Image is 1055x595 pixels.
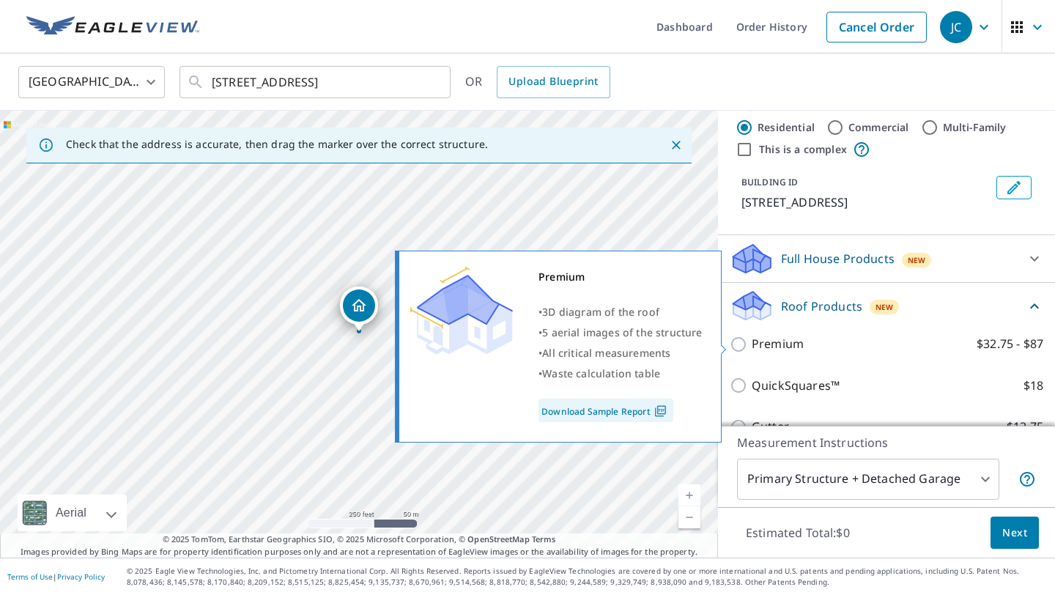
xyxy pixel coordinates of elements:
p: Premium [752,335,804,353]
p: QuickSquares™ [752,377,840,395]
p: Full House Products [781,250,895,267]
div: Dropped pin, building 1, Residential property, 8614 Clinton Ave S Minneapolis, MN 55420 [340,287,378,332]
div: [GEOGRAPHIC_DATA] [18,62,165,103]
img: EV Logo [26,16,199,38]
a: Current Level 17, Zoom Out [678,506,700,528]
a: Current Level 17, Zoom In [678,484,700,506]
div: Primary Structure + Detached Garage [737,459,999,500]
div: • [538,343,703,363]
div: • [538,363,703,384]
a: Terms [532,533,556,544]
img: Pdf Icon [651,404,670,418]
img: Premium [410,267,513,355]
button: Edit building 1 [996,176,1032,199]
label: Residential [758,120,815,135]
label: This is a complex [759,142,847,157]
label: Multi-Family [943,120,1007,135]
a: Terms of Use [7,572,53,582]
div: Full House ProductsNew [730,241,1043,276]
span: 5 aerial images of the structure [542,325,702,339]
div: Aerial [51,495,91,531]
p: Check that the address is accurate, then drag the marker over the correct structure. [66,138,488,151]
span: New [908,254,926,266]
div: • [538,302,703,322]
p: $32.75 - $87 [977,335,1043,353]
p: Measurement Instructions [737,434,1036,451]
div: JC [940,11,972,43]
p: Gutter [752,418,789,436]
span: Waste calculation table [542,366,660,380]
span: 3D diagram of the roof [542,305,659,319]
p: $18 [1023,377,1043,395]
input: Search by address or latitude-longitude [212,62,421,103]
span: All critical measurements [542,346,670,360]
label: Commercial [848,120,909,135]
a: Privacy Policy [57,572,105,582]
p: | [7,572,105,581]
span: Upload Blueprint [508,73,598,91]
button: Close [667,136,686,155]
span: New [876,301,894,313]
a: Upload Blueprint [497,66,610,98]
div: Aerial [18,495,127,531]
span: Your report will include the primary structure and a detached garage if one exists. [1018,470,1036,488]
p: [STREET_ADDRESS] [741,193,991,211]
span: © 2025 TomTom, Earthstar Geographics SIO, © 2025 Microsoft Corporation, © [163,533,556,546]
span: Next [1002,524,1027,542]
p: Roof Products [781,297,862,315]
p: Estimated Total: $0 [734,517,862,549]
div: OR [465,66,610,98]
div: • [538,322,703,343]
button: Next [991,517,1039,550]
p: BUILDING ID [741,176,798,188]
a: Download Sample Report [538,399,673,422]
p: © 2025 Eagle View Technologies, Inc. and Pictometry International Corp. All Rights Reserved. Repo... [127,566,1048,588]
div: Premium [538,267,703,287]
p: $13.75 [1007,418,1043,436]
div: Roof ProductsNew [730,289,1043,323]
a: Cancel Order [826,12,927,42]
a: OpenStreetMap [467,533,529,544]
